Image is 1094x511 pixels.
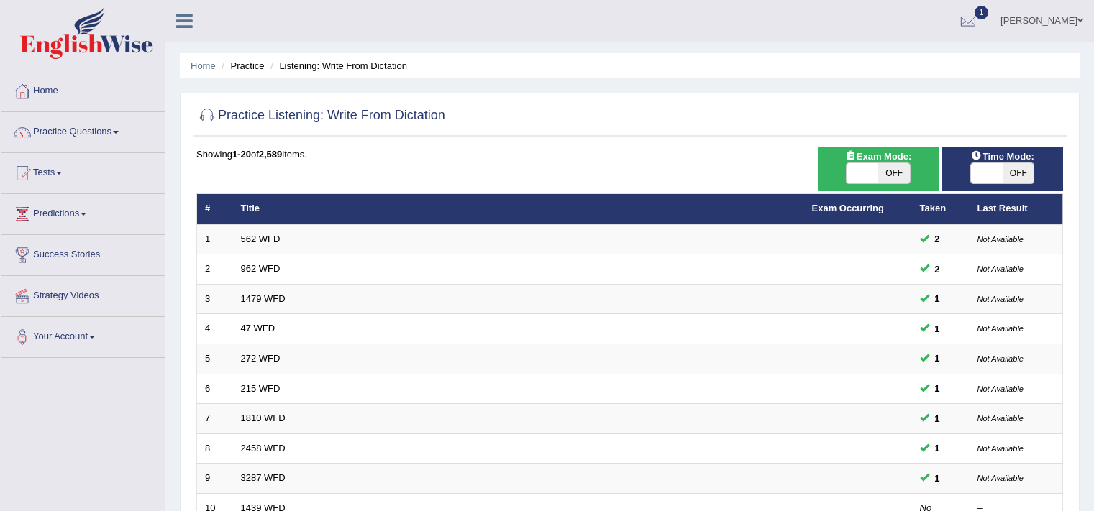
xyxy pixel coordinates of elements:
[196,105,445,126] h2: Practice Listening: Write From Dictation
[232,149,251,160] b: 1-20
[259,149,283,160] b: 2,589
[818,147,939,191] div: Show exams occurring in exams
[241,293,286,304] a: 1479 WFD
[977,295,1024,303] small: Not Available
[197,464,233,494] td: 9
[878,163,910,183] span: OFF
[977,444,1024,453] small: Not Available
[1,153,165,189] a: Tests
[970,194,1063,224] th: Last Result
[197,224,233,254] td: 1
[196,147,1063,161] div: Showing of items.
[977,264,1024,273] small: Not Available
[197,284,233,314] td: 3
[929,291,946,306] span: You can still take this question
[1,112,165,148] a: Practice Questions
[1,276,165,312] a: Strategy Videos
[977,324,1024,333] small: Not Available
[929,321,946,336] span: You can still take this question
[197,314,233,344] td: 4
[965,149,1040,164] span: Time Mode:
[977,385,1024,393] small: Not Available
[197,254,233,285] td: 2
[191,60,216,71] a: Home
[929,351,946,366] span: You can still take this question
[1,71,165,107] a: Home
[233,194,804,224] th: Title
[241,353,281,364] a: 272 WFD
[197,433,233,464] td: 8
[929,231,946,247] span: You can still take this question
[1,235,165,271] a: Success Stories
[241,413,286,423] a: 1810 WFD
[197,194,233,224] th: #
[241,323,275,333] a: 47 WFD
[241,234,281,244] a: 562 WFD
[1,317,165,353] a: Your Account
[1003,163,1034,183] span: OFF
[975,6,989,19] span: 1
[912,194,970,224] th: Taken
[929,441,946,456] span: You can still take this question
[197,344,233,374] td: 5
[977,235,1024,244] small: Not Available
[839,149,917,164] span: Exam Mode:
[241,472,286,483] a: 3287 WFD
[197,374,233,404] td: 6
[929,262,946,277] span: You can still take this question
[977,354,1024,363] small: Not Available
[241,263,281,274] a: 962 WFD
[977,414,1024,423] small: Not Available
[812,203,884,213] a: Exam Occurring
[241,443,286,454] a: 2458 WFD
[929,381,946,396] span: You can still take this question
[267,59,407,73] li: Listening: Write From Dictation
[977,474,1024,482] small: Not Available
[241,383,281,394] a: 215 WFD
[1,194,165,230] a: Predictions
[929,411,946,426] span: You can still take this question
[929,471,946,486] span: You can still take this question
[197,404,233,434] td: 7
[218,59,264,73] li: Practice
